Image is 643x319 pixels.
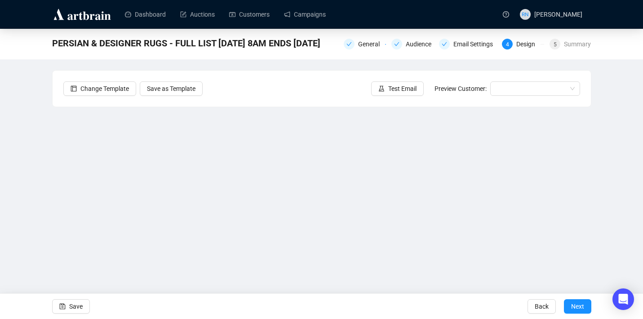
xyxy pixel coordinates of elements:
[391,39,434,49] div: Audience
[442,41,447,47] span: check
[80,84,129,94] span: Change Template
[71,85,77,92] span: layout
[564,299,591,314] button: Next
[439,39,497,49] div: Email Settings
[344,39,386,49] div: General
[528,299,556,314] button: Back
[534,11,582,18] span: [PERSON_NAME]
[535,294,549,319] span: Back
[346,41,352,47] span: check
[140,81,203,96] button: Save as Template
[506,41,509,48] span: 4
[52,7,112,22] img: logo
[522,10,529,18] span: RN
[229,3,270,26] a: Customers
[516,39,541,49] div: Design
[502,39,544,49] div: 4Design
[52,299,90,314] button: Save
[394,41,399,47] span: check
[435,85,487,92] span: Preview Customer:
[371,81,424,96] button: Test Email
[388,84,417,94] span: Test Email
[147,84,195,94] span: Save as Template
[554,41,557,48] span: 5
[63,81,136,96] button: Change Template
[358,39,385,49] div: General
[406,39,437,49] div: Audience
[612,288,634,310] div: Open Intercom Messenger
[571,294,584,319] span: Next
[284,3,326,26] a: Campaigns
[125,3,166,26] a: Dashboard
[550,39,591,49] div: 5Summary
[59,303,66,310] span: save
[378,85,385,92] span: experiment
[503,11,509,18] span: question-circle
[52,36,320,50] span: PERSIAN & DESIGNER RUGS - FULL LIST 29.9.25 8AM ENDS TOMORROW
[453,39,498,49] div: Email Settings
[180,3,215,26] a: Auctions
[69,294,83,319] span: Save
[564,39,591,49] div: Summary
